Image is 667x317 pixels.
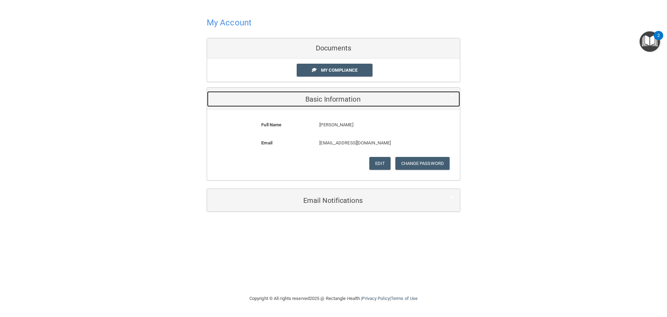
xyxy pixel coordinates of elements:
button: Open Resource Center, 2 new notifications [640,31,660,52]
a: Terms of Use [391,296,418,301]
a: Email Notifications [212,192,455,208]
div: 2 [657,35,660,45]
p: [PERSON_NAME] [319,121,425,129]
p: [EMAIL_ADDRESS][DOMAIN_NAME] [319,139,425,147]
h5: Basic Information [212,95,434,103]
span: My Compliance [321,68,357,73]
div: Documents [207,38,460,58]
h4: My Account [207,18,252,27]
b: Full Name [261,122,281,127]
h5: Email Notifications [212,197,434,204]
button: Edit [369,157,390,170]
a: Basic Information [212,91,455,107]
a: Privacy Policy [362,296,389,301]
div: Copyright © All rights reserved 2025 @ Rectangle Health | | [207,287,460,310]
button: Change Password [395,157,450,170]
b: Email [261,140,272,145]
